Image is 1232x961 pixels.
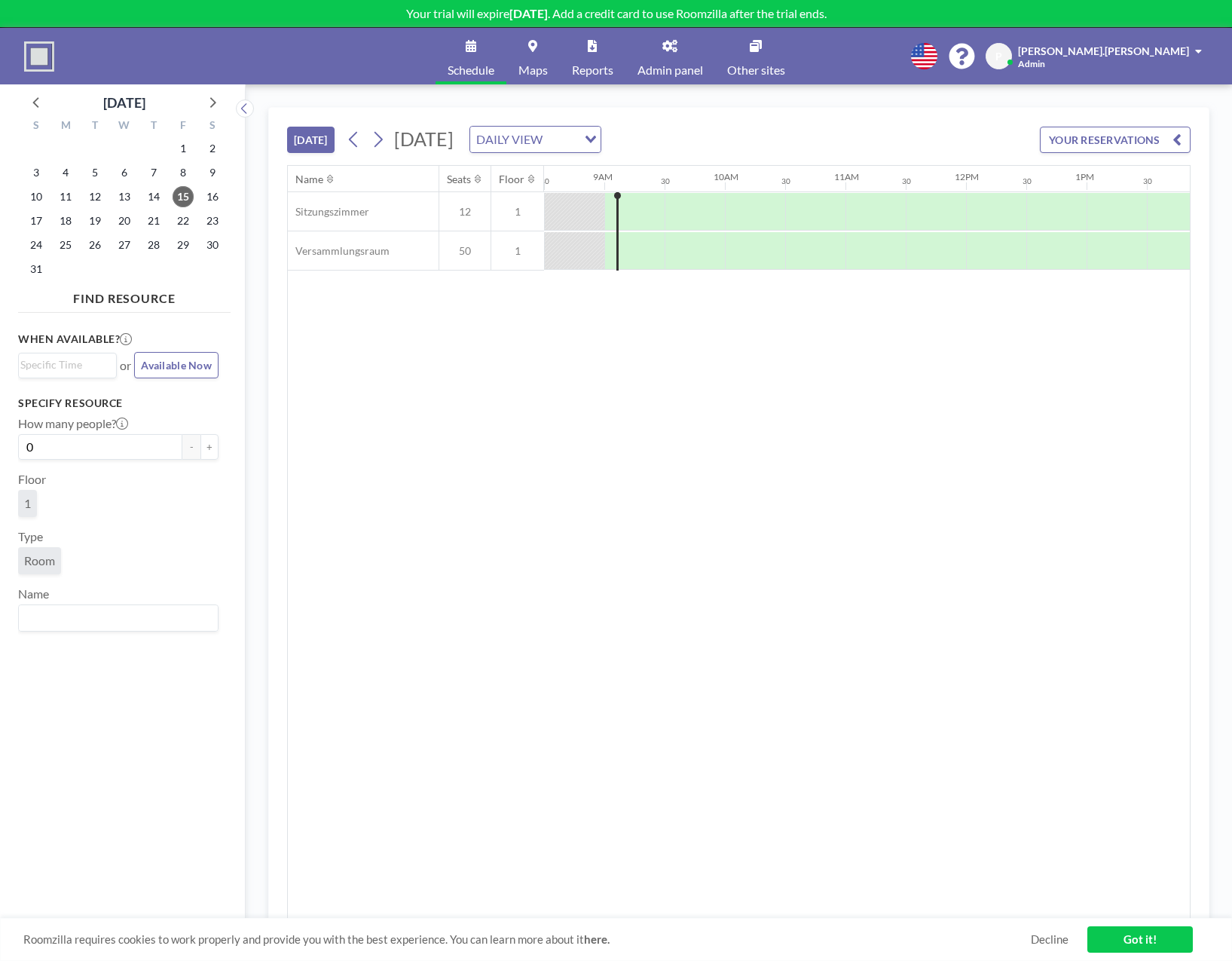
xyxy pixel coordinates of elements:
[1018,58,1045,69] span: Admin
[727,64,785,76] span: Other sites
[114,162,135,183] span: Wednesday, August 6, 2025
[661,176,670,186] div: 30
[202,186,223,207] span: Saturday, August 16, 2025
[24,553,55,568] span: Room
[84,234,105,256] span: Tuesday, August 26, 2025
[114,234,135,256] span: Wednesday, August 27, 2025
[439,205,491,219] span: 12
[637,64,703,76] span: Admin panel
[197,117,227,136] div: S
[143,210,164,231] span: Thursday, August 21, 2025
[448,64,494,76] span: Schedule
[18,416,128,431] label: How many people?
[714,171,738,182] div: 10AM
[955,171,979,182] div: 12PM
[447,173,471,186] div: Seats
[540,176,549,186] div: 30
[173,186,194,207] span: Friday, August 15, 2025
[22,117,51,136] div: S
[139,117,168,136] div: T
[173,162,194,183] span: Friday, August 8, 2025
[509,6,548,20] b: [DATE]
[173,234,194,256] span: Friday, August 29, 2025
[506,28,560,84] a: Maps
[202,234,223,256] span: Saturday, August 30, 2025
[18,285,231,306] h4: FIND RESOURCE
[26,186,47,207] span: Sunday, August 10, 2025
[143,234,164,256] span: Thursday, August 28, 2025
[470,127,601,152] div: Search for option
[55,186,76,207] span: Monday, August 11, 2025
[200,434,219,460] button: +
[173,210,194,231] span: Friday, August 22, 2025
[143,162,164,183] span: Thursday, August 7, 2025
[84,162,105,183] span: Tuesday, August 5, 2025
[134,352,219,378] button: Available Now
[288,205,369,219] span: Sitzungszimmer
[593,171,613,182] div: 9AM
[173,138,194,159] span: Friday, August 1, 2025
[26,234,47,256] span: Sunday, August 24, 2025
[20,608,209,628] input: Search for option
[23,932,1031,947] span: Roomzilla requires cookies to work properly and provide you with the best experience. You can lea...
[141,359,212,372] span: Available Now
[168,117,197,136] div: F
[1075,171,1094,182] div: 1PM
[547,130,576,149] input: Search for option
[26,259,47,280] span: Sunday, August 31, 2025
[499,173,524,186] div: Floor
[20,357,108,373] input: Search for option
[902,176,911,186] div: 30
[18,529,43,544] label: Type
[572,64,613,76] span: Reports
[439,244,491,258] span: 50
[84,210,105,231] span: Tuesday, August 19, 2025
[18,586,49,601] label: Name
[834,171,859,182] div: 11AM
[287,127,335,153] button: [DATE]
[51,117,81,136] div: M
[202,210,223,231] span: Saturday, August 23, 2025
[436,28,506,84] a: Schedule
[491,205,544,219] span: 1
[1143,176,1152,186] div: 30
[55,210,76,231] span: Monday, August 18, 2025
[1040,127,1191,153] button: YOUR RESERVATIONS
[143,186,164,207] span: Thursday, August 14, 2025
[202,162,223,183] span: Saturday, August 9, 2025
[24,41,54,72] img: organization-logo
[1087,926,1193,953] a: Got it!
[295,173,323,186] div: Name
[288,244,390,258] span: Versammlungsraum
[1031,932,1068,947] a: Decline
[394,127,454,150] span: [DATE]
[103,92,145,113] div: [DATE]
[715,28,797,84] a: Other sites
[518,64,548,76] span: Maps
[182,434,200,460] button: -
[114,210,135,231] span: Wednesday, August 20, 2025
[1018,44,1189,57] span: [PERSON_NAME].[PERSON_NAME]
[110,117,139,136] div: W
[1023,176,1032,186] div: 30
[625,28,715,84] a: Admin panel
[995,50,1002,63] span: P
[120,358,131,373] span: or
[202,138,223,159] span: Saturday, August 2, 2025
[491,244,544,258] span: 1
[84,186,105,207] span: Tuesday, August 12, 2025
[26,210,47,231] span: Sunday, August 17, 2025
[781,176,790,186] div: 30
[19,605,218,631] div: Search for option
[19,353,116,376] div: Search for option
[55,162,76,183] span: Monday, August 4, 2025
[26,162,47,183] span: Sunday, August 3, 2025
[24,496,31,511] span: 1
[18,472,46,487] label: Floor
[81,117,110,136] div: T
[114,186,135,207] span: Wednesday, August 13, 2025
[473,130,546,149] span: DAILY VIEW
[584,932,610,946] a: here.
[18,396,219,410] h3: Specify resource
[560,28,625,84] a: Reports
